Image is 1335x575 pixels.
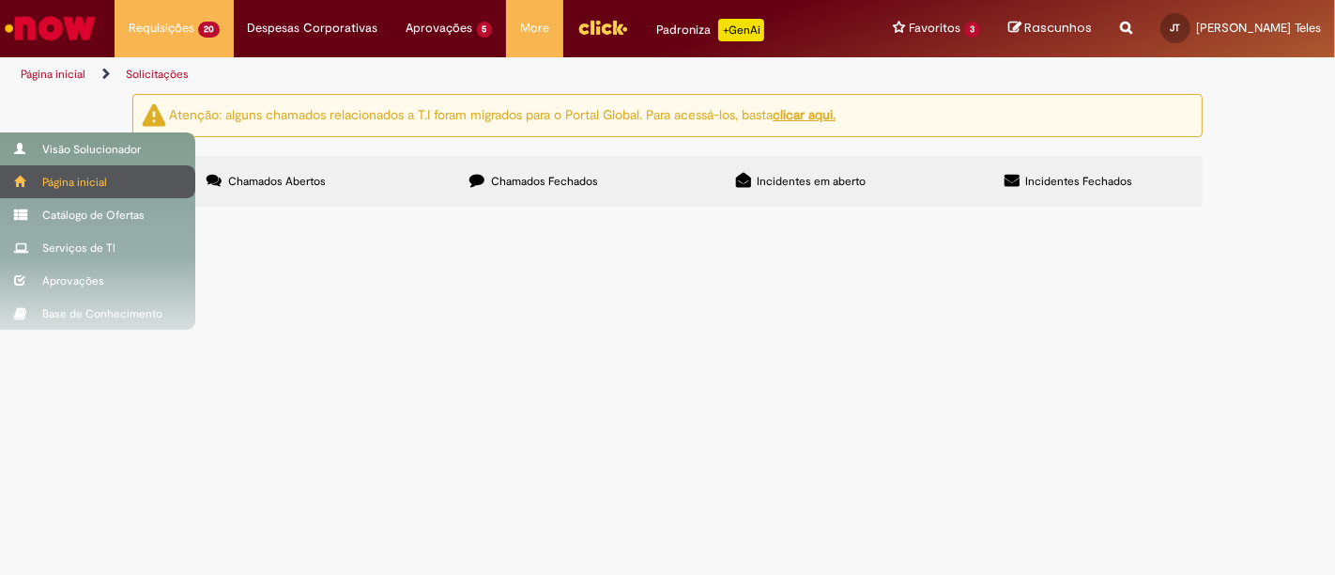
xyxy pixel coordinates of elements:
[477,22,493,38] span: 5
[718,19,764,41] p: +GenAi
[198,22,220,38] span: 20
[248,19,378,38] span: Despesas Corporativas
[1026,174,1133,189] span: Incidentes Fechados
[1196,20,1321,36] span: [PERSON_NAME] Teles
[964,22,980,38] span: 3
[656,19,764,41] div: Padroniza
[491,174,598,189] span: Chamados Fechados
[1024,19,1092,37] span: Rascunhos
[773,106,836,123] a: clicar aqui.
[14,57,876,92] ul: Trilhas de página
[129,19,194,38] span: Requisições
[2,9,99,47] img: ServiceNow
[169,106,836,123] ng-bind-html: Atenção: alguns chamados relacionados a T.I foram migrados para o Portal Global. Para acessá-los,...
[577,13,628,41] img: click_logo_yellow_360x200.png
[1171,22,1181,34] span: JT
[407,19,473,38] span: Aprovações
[758,174,867,189] span: Incidentes em aberto
[21,67,85,82] a: Página inicial
[1008,20,1092,38] a: Rascunhos
[909,19,960,38] span: Favoritos
[520,19,549,38] span: More
[228,174,326,189] span: Chamados Abertos
[126,67,189,82] a: Solicitações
